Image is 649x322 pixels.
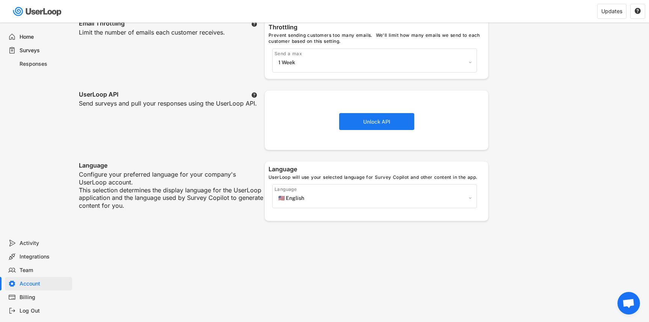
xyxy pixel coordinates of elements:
div: Home [20,33,69,41]
div: UserLoop will use your selected language for Survey Copilot and other content in the app. [269,174,484,180]
div: Throttling [269,23,484,32]
div: Email Throttling [79,20,125,29]
div: Responses [20,60,69,68]
button: Unlock API [339,113,414,130]
div: UserLoop API [79,91,118,100]
div: Send surveys and pull your responses using the UserLoop API. [79,100,257,117]
text:  [635,8,641,14]
text:  [252,21,257,27]
div: Send a max [275,51,477,57]
div: Team [20,267,69,274]
div: Log Out [20,307,69,314]
div: Billing [20,294,69,301]
div: Activity [20,240,69,247]
div: Language [269,165,484,174]
div: Prevent sending customers too many emails. We'll limit how many emails we send to each customer b... [269,32,484,45]
button:  [251,21,257,27]
img: userloop-logo-01.svg [11,4,64,19]
div: Language [275,186,477,192]
button:  [634,8,641,15]
div: Account [20,280,69,287]
div: Surveys [20,47,69,54]
div: Open chat [617,292,640,314]
button:  [251,92,257,98]
div: Integrations [20,253,69,260]
div: Limit the number of emails each customer receives. [79,29,225,46]
text:  [252,92,257,98]
div: Language [79,162,107,171]
div: Updates [601,9,622,14]
div: Configure your preferred language for your company's UserLoop account. This selection determines ... [79,171,265,210]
